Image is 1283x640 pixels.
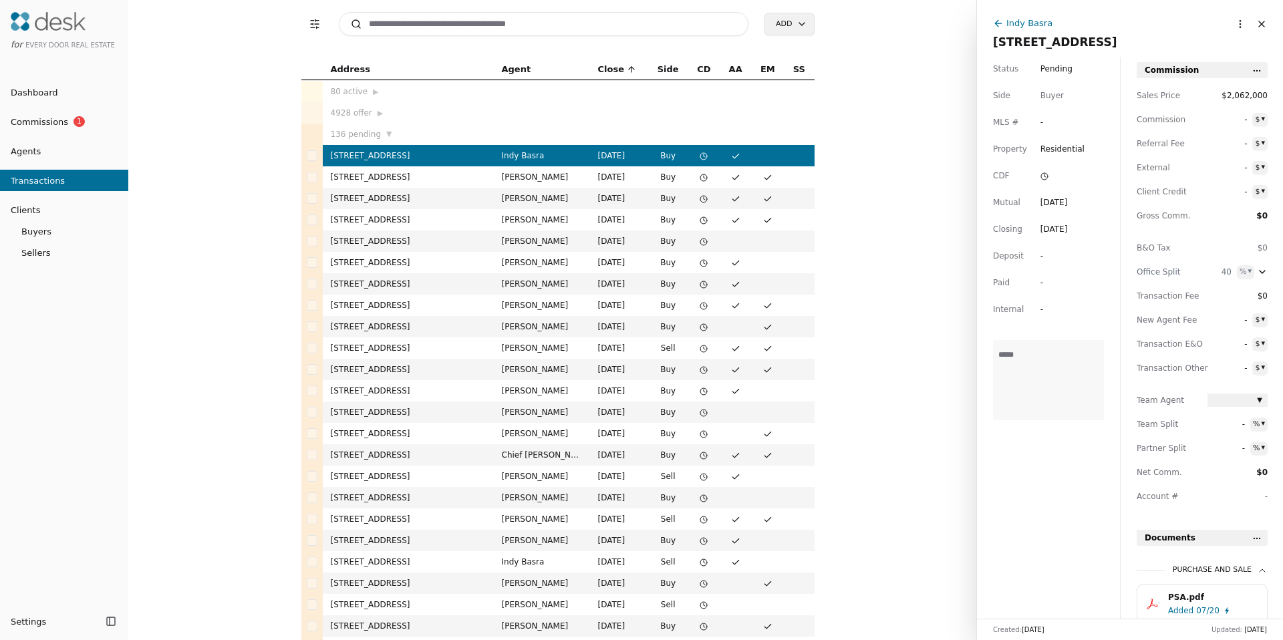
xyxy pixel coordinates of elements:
span: $0 [1256,211,1268,220]
span: Documents [1145,531,1195,544]
td: [STREET_ADDRESS] [323,337,494,359]
td: Sell [648,551,688,573]
button: $ [1252,337,1268,351]
span: Partner Split [1137,442,1197,455]
td: Buy [648,487,688,508]
span: ▼ [386,128,392,140]
span: Mutual [993,196,1020,209]
td: Sell [648,594,688,615]
td: [PERSON_NAME] [494,615,590,637]
td: [DATE] [590,145,648,166]
div: 07/20 [1196,604,1220,617]
td: Buy [648,295,688,316]
span: - [1265,492,1268,501]
img: Desk [11,12,86,31]
span: - [1207,337,1247,351]
td: Sell [648,508,688,530]
span: $0 [1256,468,1268,477]
td: [STREET_ADDRESS] [323,487,494,508]
span: - [1207,137,1247,150]
td: [STREET_ADDRESS] [323,615,494,637]
span: ▼ [1257,395,1262,406]
td: [STREET_ADDRESS] [323,594,494,615]
td: [PERSON_NAME] [494,423,590,444]
div: ▾ [1261,442,1265,454]
span: Commission [1145,63,1199,77]
div: 80 active [331,85,486,98]
button: $ [1252,185,1268,198]
span: Client Credit [1137,185,1197,198]
td: [DATE] [590,380,648,402]
div: Buyer [1040,89,1064,102]
td: [DATE] [590,166,648,188]
td: [DATE] [590,209,648,230]
td: [STREET_ADDRESS] [323,209,494,230]
span: Side [658,62,679,77]
button: $ [1252,137,1268,150]
span: [STREET_ADDRESS] [993,33,1267,51]
span: Closing [993,222,1022,236]
td: [PERSON_NAME] [494,273,590,295]
td: [PERSON_NAME] [494,337,590,359]
span: Net Comm. [1137,466,1197,479]
td: [STREET_ADDRESS] [323,359,494,380]
div: Office Split [1137,265,1197,279]
div: ▾ [1261,161,1265,173]
span: Commission [1137,113,1197,126]
td: [STREET_ADDRESS] [323,273,494,295]
span: - [1207,113,1247,126]
td: Buy [648,402,688,423]
button: Purchase and Sale [1137,565,1268,584]
td: [STREET_ADDRESS] [323,145,494,166]
td: [STREET_ADDRESS] [323,166,494,188]
span: Transaction Fee [1137,289,1197,303]
td: [DATE] [590,316,648,337]
td: Buy [648,230,688,252]
button: $ [1252,361,1268,375]
td: [PERSON_NAME] [494,487,590,508]
div: ▾ [1261,137,1265,149]
div: ▾ [1261,337,1265,349]
span: 40 [1207,265,1232,279]
td: [PERSON_NAME] [494,402,590,423]
td: [PERSON_NAME] [494,252,590,273]
td: [STREET_ADDRESS] [323,295,494,316]
td: Buy [648,423,688,444]
div: 4928 offer [331,106,486,120]
span: Status [993,62,1018,75]
td: [PERSON_NAME] [494,466,590,487]
td: [STREET_ADDRESS] [323,423,494,444]
span: Side [993,89,1010,102]
span: - [1207,442,1245,455]
td: [STREET_ADDRESS] [323,530,494,551]
span: Pending [1040,62,1073,75]
td: Buy [648,530,688,551]
td: [STREET_ADDRESS] [323,316,494,337]
div: ▾ [1261,185,1265,197]
span: Team Split [1137,418,1197,431]
span: Settings [11,615,46,629]
td: [PERSON_NAME] [494,359,590,380]
div: Purchase and Sale [1173,565,1268,576]
td: Indy Basra [494,551,590,573]
span: MLS # [993,116,1019,129]
span: Deposit [993,249,1024,263]
td: Indy Basra [494,145,590,166]
td: [STREET_ADDRESS] [323,230,494,252]
span: New Agent Fee [1137,313,1197,327]
td: Buy [648,209,688,230]
span: External [1137,161,1197,174]
td: [STREET_ADDRESS] [323,466,494,487]
button: % [1237,265,1254,279]
span: Transaction E&O [1137,337,1197,351]
span: Residential [1040,142,1085,156]
div: - [1040,249,1064,263]
span: Close [598,62,624,77]
span: - [1207,418,1245,431]
td: [STREET_ADDRESS] [323,380,494,402]
td: [DATE] [590,615,648,637]
button: PSA.pdfAdded07/20 [1137,584,1268,624]
td: [DATE] [590,551,648,573]
td: Buy [648,444,688,466]
span: - [1207,185,1247,198]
